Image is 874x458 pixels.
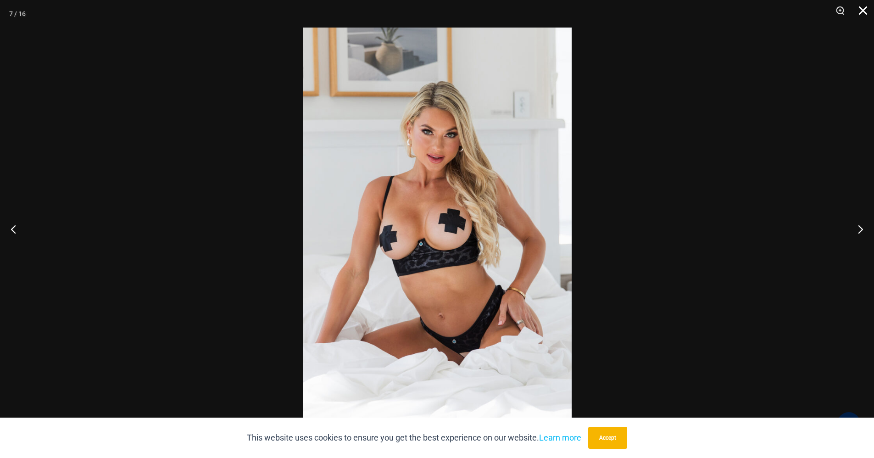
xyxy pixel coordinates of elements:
p: This website uses cookies to ensure you get the best experience on our website. [247,431,581,445]
button: Accept [588,427,627,449]
img: Nights Fall Silver Leopard 1036 Bra 6046 Thong 08 [303,28,572,430]
div: 7 / 16 [9,7,26,21]
a: Learn more [539,433,581,442]
button: Next [840,206,874,252]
